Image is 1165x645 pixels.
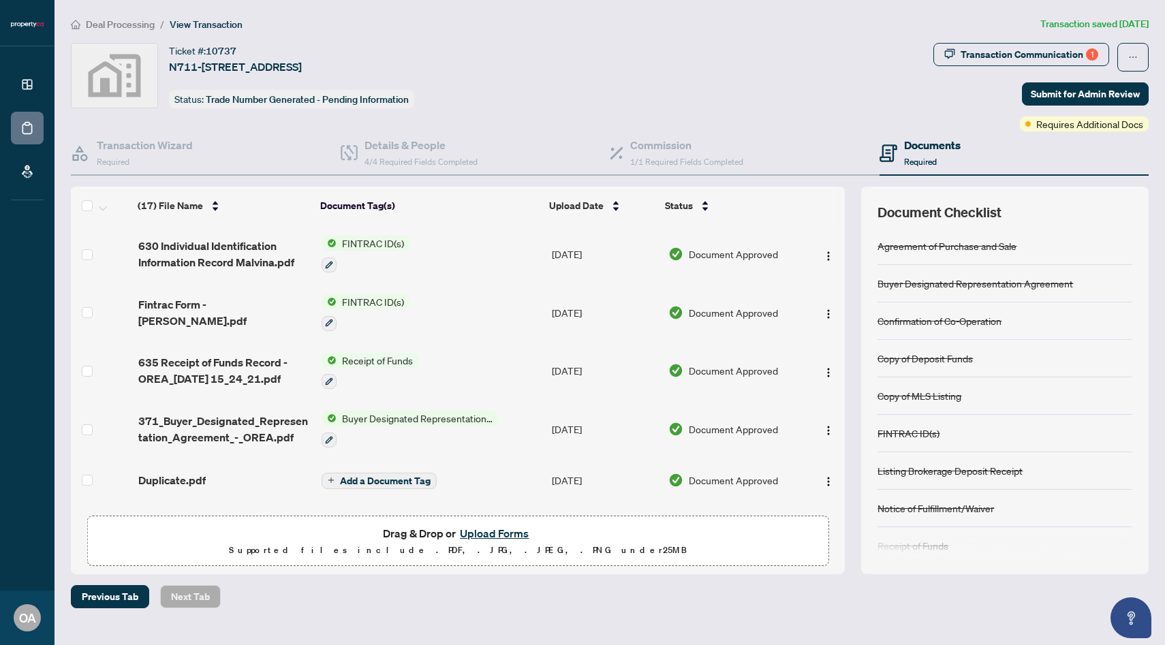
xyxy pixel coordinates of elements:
[82,586,138,608] span: Previous Tab
[169,90,414,108] div: Status:
[1128,52,1138,62] span: ellipsis
[904,157,937,167] span: Required
[544,187,660,225] th: Upload Date
[818,360,839,381] button: Logo
[456,524,533,542] button: Upload Forms
[322,411,337,426] img: Status Icon
[132,187,315,225] th: (17) File Name
[19,608,36,627] span: OA
[138,354,311,387] span: 635 Receipt of Funds Record - OREA_[DATE] 15_24_21.pdf
[138,296,311,329] span: Fintrac Form - [PERSON_NAME].pdf
[322,353,418,390] button: Status IconReceipt of Funds
[11,20,44,29] img: logo
[668,422,683,437] img: Document Status
[160,16,164,32] li: /
[933,43,1109,66] button: Transaction Communication1
[337,236,409,251] span: FINTRAC ID(s)
[169,43,236,59] div: Ticket #:
[818,418,839,440] button: Logo
[689,363,778,378] span: Document Approved
[322,294,409,331] button: Status IconFINTRAC ID(s)
[546,400,664,458] td: [DATE]
[169,59,302,75] span: N711-[STREET_ADDRESS]
[322,236,337,251] img: Status Icon
[877,426,939,441] div: FINTRAC ID(s)
[823,425,834,436] img: Logo
[96,542,820,559] p: Supported files include .PDF, .JPG, .JPEG, .PNG under 25 MB
[630,157,743,167] span: 1/1 Required Fields Completed
[823,367,834,378] img: Logo
[1022,82,1149,106] button: Submit for Admin Review
[364,137,478,153] h4: Details & People
[877,463,1023,478] div: Listing Brokerage Deposit Receipt
[549,198,604,213] span: Upload Date
[546,342,664,400] td: [DATE]
[322,471,437,489] button: Add a Document Tag
[689,247,778,262] span: Document Approved
[1110,597,1151,638] button: Open asap
[668,363,683,378] img: Document Status
[877,313,1001,328] div: Confirmation of Co-Operation
[206,45,236,57] span: 10737
[961,44,1098,65] div: Transaction Communication
[328,477,335,484] span: plus
[97,157,129,167] span: Required
[546,502,664,561] td: [DATE]
[1086,48,1098,61] div: 1
[337,353,418,368] span: Receipt of Funds
[322,236,409,272] button: Status IconFINTRAC ID(s)
[546,225,664,283] td: [DATE]
[337,411,498,426] span: Buyer Designated Representation Agreement
[337,294,409,309] span: FINTRAC ID(s)
[818,302,839,324] button: Logo
[689,422,778,437] span: Document Approved
[322,353,337,368] img: Status Icon
[1036,116,1143,131] span: Requires Additional Docs
[877,238,1016,253] div: Agreement of Purchase and Sale
[668,473,683,488] img: Document Status
[138,472,206,488] span: Duplicate.pdf
[877,276,1073,291] div: Buyer Designated Representation Agreement
[1031,83,1140,105] span: Submit for Admin Review
[689,305,778,320] span: Document Approved
[877,203,1001,222] span: Document Checklist
[88,516,828,567] span: Drag & Drop orUpload FormsSupported files include .PDF, .JPG, .JPEG, .PNG under25MB
[86,18,155,31] span: Deal Processing
[206,93,409,106] span: Trade Number Generated - Pending Information
[322,411,498,447] button: Status IconBuyer Designated Representation Agreement
[823,251,834,262] img: Logo
[823,309,834,319] img: Logo
[170,18,243,31] span: View Transaction
[160,585,221,608] button: Next Tab
[877,501,994,516] div: Notice of Fulfillment/Waiver
[138,413,311,445] span: 371_Buyer_Designated_Representation_Agreement_-_OREA.pdf
[546,458,664,502] td: [DATE]
[823,476,834,487] img: Logo
[97,137,193,153] h4: Transaction Wizard
[322,294,337,309] img: Status Icon
[315,187,543,225] th: Document Tag(s)
[659,187,801,225] th: Status
[364,157,478,167] span: 4/4 Required Fields Completed
[877,351,973,366] div: Copy of Deposit Funds
[668,305,683,320] img: Document Status
[818,243,839,265] button: Logo
[71,20,80,29] span: home
[322,473,437,489] button: Add a Document Tag
[72,44,157,108] img: svg%3e
[138,238,311,270] span: 630 Individual Identification Information Record Malvina.pdf
[818,469,839,491] button: Logo
[877,388,961,403] div: Copy of MLS Listing
[383,524,533,542] span: Drag & Drop or
[904,137,961,153] h4: Documents
[340,476,431,486] span: Add a Document Tag
[71,585,149,608] button: Previous Tab
[630,137,743,153] h4: Commission
[689,473,778,488] span: Document Approved
[138,198,203,213] span: (17) File Name
[668,247,683,262] img: Document Status
[546,283,664,342] td: [DATE]
[1040,16,1149,32] article: Transaction saved [DATE]
[665,198,693,213] span: Status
